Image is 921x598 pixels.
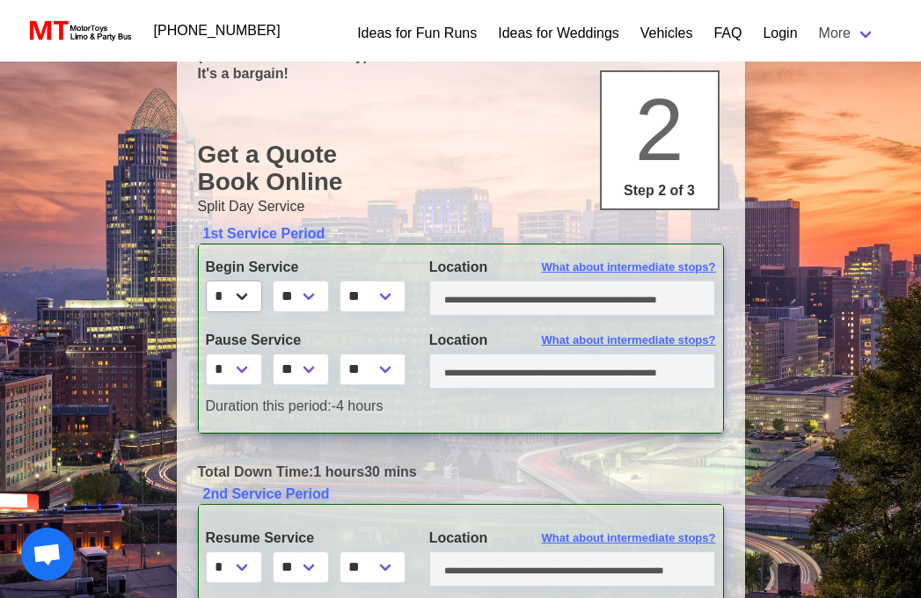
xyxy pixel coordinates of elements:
[143,13,291,48] a: [PHONE_NUMBER]
[193,396,729,417] div: -4 hours
[206,398,332,413] span: Duration this period:
[609,180,711,201] p: Step 2 of 3
[198,65,724,82] p: It's a bargain!
[429,259,488,274] span: Location
[498,23,619,44] a: Ideas for Weddings
[542,259,716,276] span: What about intermediate stops?
[640,23,693,44] a: Vehicles
[357,23,477,44] a: Ideas for Fun Runs
[542,332,716,349] span: What about intermediate stops?
[429,332,488,347] span: Location
[198,196,724,217] p: Split Day Service
[206,528,403,549] label: Resume Service
[206,257,403,278] label: Begin Service
[198,464,314,479] span: Total Down Time:
[763,23,797,44] a: Login
[635,80,684,179] span: 2
[713,23,742,44] a: FAQ
[198,141,724,196] h1: Get a Quote Book Online
[185,462,737,483] div: 1 hours
[542,529,716,547] span: What about intermediate stops?
[808,16,886,51] a: More
[25,18,133,43] img: MotorToys Logo
[206,330,403,351] label: Pause Service
[21,528,74,580] a: Open chat
[429,528,716,549] label: Location
[364,464,417,479] span: 30 mins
